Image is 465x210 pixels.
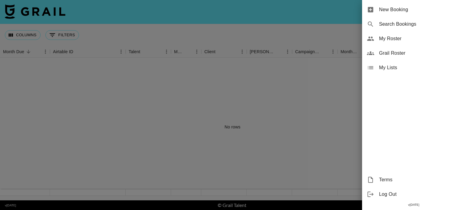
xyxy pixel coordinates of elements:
[362,2,465,17] div: New Booking
[362,60,465,75] div: My Lists
[362,202,465,208] div: v [DATE]
[379,176,460,183] span: Terms
[362,17,465,31] div: Search Bookings
[379,191,460,198] span: Log Out
[362,46,465,60] div: Grail Roster
[379,50,460,57] span: Grail Roster
[379,35,460,42] span: My Roster
[379,21,460,28] span: Search Bookings
[362,31,465,46] div: My Roster
[362,187,465,202] div: Log Out
[379,64,460,71] span: My Lists
[379,6,460,13] span: New Booking
[362,173,465,187] div: Terms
